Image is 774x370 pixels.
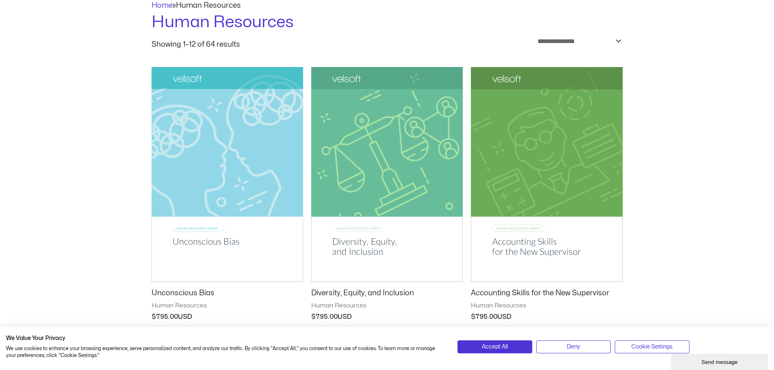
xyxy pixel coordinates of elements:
span: Human Resources [152,302,303,310]
h1: Human Resources [152,11,623,34]
a: Accounting Skills for the New Supervisor [471,288,622,301]
a: Home [152,2,173,9]
img: Unconscious Bias [152,67,303,282]
span: $ [152,314,156,320]
button: Adjust cookie preferences [615,340,689,353]
span: Human Resources [176,2,241,9]
span: Cookie Settings [631,342,672,351]
bdi: 795.00 [152,314,178,320]
span: Human Resources [471,302,622,310]
iframe: chat widget [671,352,770,370]
h2: Accounting Skills for the New Supervisor [471,288,622,298]
h2: We Value Your Privacy [6,335,445,342]
bdi: 795.00 [471,314,497,320]
span: » [152,2,241,9]
button: Deny all cookies [536,340,611,353]
p: We use cookies to enhance your browsing experience, serve personalized content, and analyze our t... [6,345,445,359]
p: Showing 1–12 of 64 results [152,41,240,48]
span: Deny [567,342,580,351]
h2: Diversity, Equity, and Inclusion [311,288,463,298]
a: Unconscious Bias [152,288,303,301]
bdi: 795.00 [311,314,338,320]
select: Shop order [532,34,623,49]
span: Human Resources [311,302,463,310]
span: $ [471,314,475,320]
button: Accept all cookies [457,340,532,353]
span: $ [311,314,316,320]
h2: Unconscious Bias [152,288,303,298]
img: Diversity, Equity, and Inclusion [311,67,463,282]
a: Diversity, Equity, and Inclusion [311,288,463,301]
span: Accept All [482,342,508,351]
img: Accounting Skills for the New Supervisor [471,67,622,282]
